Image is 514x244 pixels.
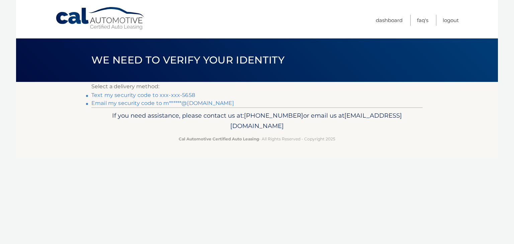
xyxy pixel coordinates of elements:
[244,112,303,119] span: [PHONE_NUMBER]
[91,100,234,106] a: Email my security code to m******@[DOMAIN_NAME]
[55,7,146,30] a: Cal Automotive
[96,110,418,132] p: If you need assistance, please contact us at: or email us at
[376,15,403,26] a: Dashboard
[96,135,418,142] p: - All Rights Reserved - Copyright 2025
[417,15,428,26] a: FAQ's
[91,82,423,91] p: Select a delivery method:
[91,54,284,66] span: We need to verify your identity
[443,15,459,26] a: Logout
[91,92,195,98] a: Text my security code to xxx-xxx-5658
[179,136,259,141] strong: Cal Automotive Certified Auto Leasing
